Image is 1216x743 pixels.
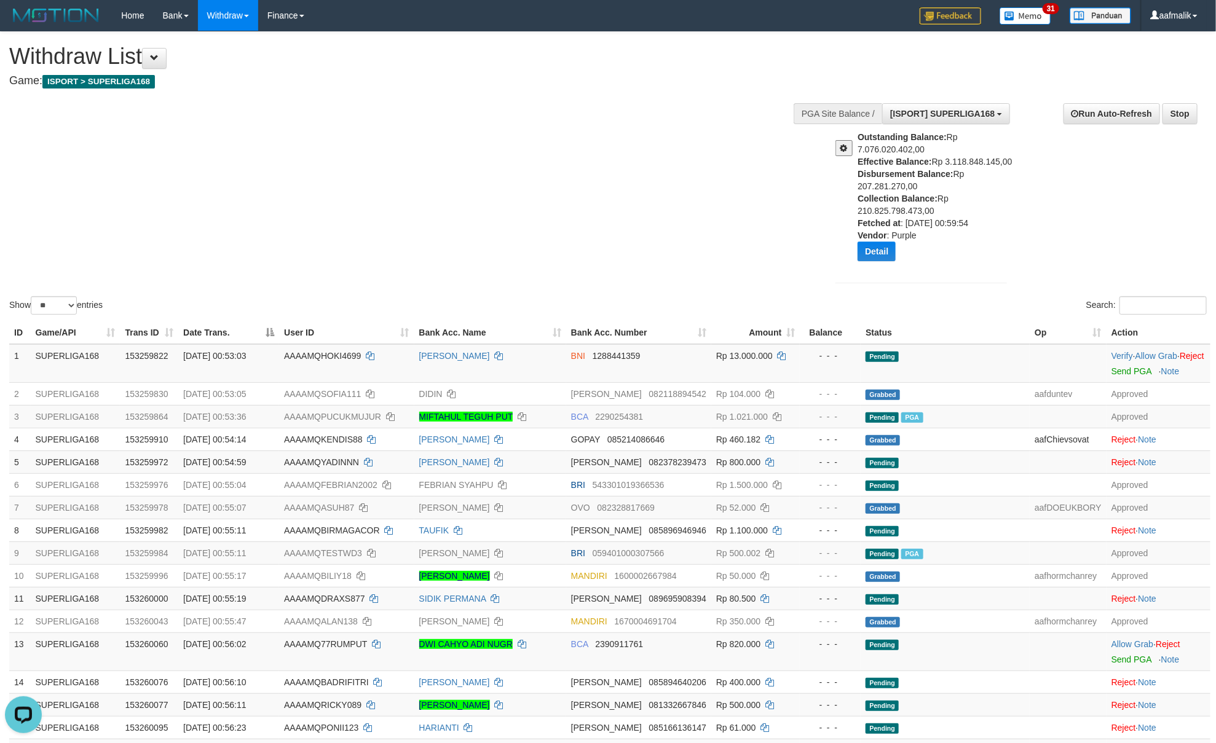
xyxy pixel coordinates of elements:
[31,450,120,473] td: SUPERLIGA168
[31,564,120,587] td: SUPERLIGA168
[866,503,900,514] span: Grabbed
[1111,655,1151,664] a: Send PGA
[1070,7,1131,24] img: panduan.png
[866,640,899,650] span: Pending
[1064,103,1160,124] a: Run Auto-Refresh
[711,321,800,344] th: Amount: activate to sort column ascending
[9,610,31,632] td: 12
[125,639,168,649] span: 153260060
[419,616,490,626] a: [PERSON_NAME]
[1156,639,1180,649] a: Reject
[571,480,585,490] span: BRI
[866,549,899,559] span: Pending
[125,700,168,710] span: 153260077
[1111,457,1136,467] a: Reject
[279,321,414,344] th: User ID: activate to sort column ascending
[1111,525,1136,535] a: Reject
[31,382,120,405] td: SUPERLIGA168
[882,103,1010,124] button: [ISPORT] SUPERLIGA168
[920,7,981,25] img: Feedback.jpg
[805,676,856,688] div: - - -
[615,616,677,626] span: Copy 1670004691704 to clipboard
[31,541,120,564] td: SUPERLIGA168
[284,616,358,626] span: AAAAMQALAN138
[9,541,31,564] td: 9
[31,296,77,315] select: Showentries
[901,549,923,559] span: Marked by aafmalik
[1107,496,1210,519] td: Approved
[571,412,588,422] span: BCA
[419,700,490,710] a: [PERSON_NAME]
[1107,321,1210,344] th: Action
[649,389,706,399] span: Copy 082118894542 to clipboard
[9,344,31,383] td: 1
[1138,434,1156,444] a: Note
[716,457,760,467] span: Rp 800.000
[649,723,706,733] span: Copy 085166136147 to clipboard
[716,723,756,733] span: Rp 61.000
[183,594,246,603] span: [DATE] 00:55:19
[419,457,490,467] a: [PERSON_NAME]
[890,109,995,119] span: [ISPORT] SUPERLIGA168
[284,351,361,361] span: AAAAMQHOKI4699
[1111,677,1136,687] a: Reject
[866,678,899,688] span: Pending
[866,435,900,446] span: Grabbed
[31,693,120,716] td: SUPERLIGA168
[284,389,361,399] span: AAAAMQSOFIA111
[42,75,155,88] span: ISPORT > SUPERLIGA168
[1107,632,1210,670] td: ·
[9,382,31,405] td: 2
[571,389,642,399] span: [PERSON_NAME]
[571,503,590,513] span: OVO
[1111,434,1136,444] a: Reject
[9,428,31,450] td: 4
[125,723,168,733] span: 153260095
[1030,610,1107,632] td: aafhormchanrey
[1107,382,1210,405] td: Approved
[183,525,246,535] span: [DATE] 00:55:11
[1086,296,1207,315] label: Search:
[31,670,120,693] td: SUPERLIGA168
[595,639,643,649] span: Copy 2390911761 to clipboard
[716,412,768,422] span: Rp 1.021.000
[866,526,899,537] span: Pending
[571,723,642,733] span: [PERSON_NAME]
[419,351,490,361] a: [PERSON_NAME]
[858,131,1016,270] div: Rp 7.076.020.402,00 Rp 3.118.848.145,00 Rp 207.281.270,00 Rp 210.825.798.473,00 : [DATE] 00:59:54...
[9,405,31,428] td: 3
[571,548,585,558] span: BRI
[1107,670,1210,693] td: ·
[866,390,900,400] span: Grabbed
[183,434,246,444] span: [DATE] 00:54:14
[31,405,120,428] td: SUPERLIGA168
[9,496,31,519] td: 7
[716,639,760,649] span: Rp 820.000
[794,103,882,124] div: PGA Site Balance /
[1111,639,1153,649] a: Allow Grab
[183,412,246,422] span: [DATE] 00:53:36
[9,6,103,25] img: MOTION_logo.png
[805,501,856,514] div: - - -
[125,548,168,558] span: 153259984
[805,615,856,627] div: - - -
[125,503,168,513] span: 153259978
[1107,587,1210,610] td: ·
[183,351,246,361] span: [DATE] 00:53:03
[716,548,760,558] span: Rp 500.002
[649,457,706,467] span: Copy 082378239473 to clipboard
[1030,564,1107,587] td: aafhormchanrey
[1107,716,1210,739] td: ·
[419,480,494,490] a: FEBRIAN SYAHPU
[716,480,768,490] span: Rp 1.500.000
[805,433,856,446] div: - - -
[1043,3,1059,14] span: 31
[9,321,31,344] th: ID
[800,321,861,344] th: Balance
[9,587,31,610] td: 11
[566,321,711,344] th: Bank Acc. Number: activate to sort column ascending
[571,677,642,687] span: [PERSON_NAME]
[1138,594,1156,603] a: Note
[1138,723,1156,733] a: Note
[716,389,760,399] span: Rp 104.000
